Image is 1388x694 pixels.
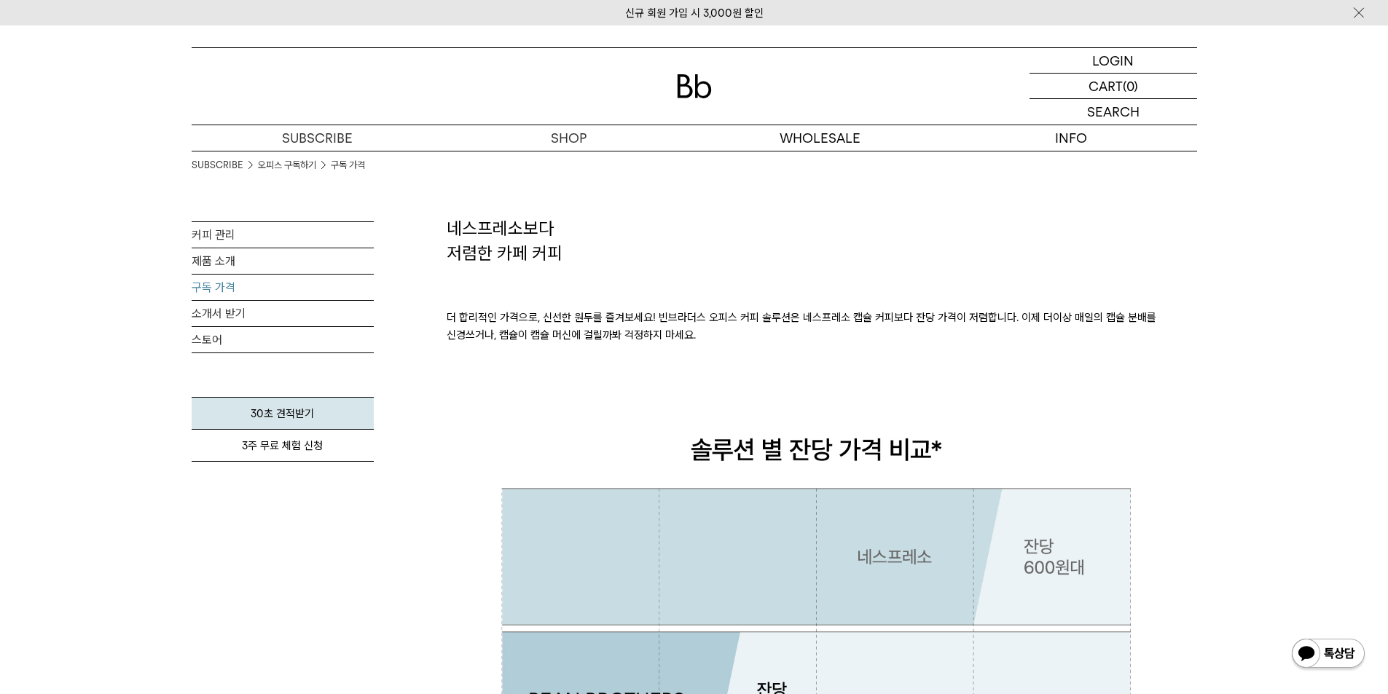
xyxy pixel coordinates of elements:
h2: 네스프레소보다 저렴한 카페 커피 [447,216,1197,265]
a: 스토어 [192,327,374,352]
a: 구독 가격 [331,158,365,173]
a: 30초 견적받기 [192,397,374,430]
img: 카카오톡 채널 1:1 채팅 버튼 [1290,637,1366,672]
a: 커피 관리 [192,222,374,248]
a: SUBSCRIBE [192,125,443,151]
a: 신규 회원 가입 시 3,000원 할인 [625,7,764,20]
p: 더 합리적인 가격으로, 신선한 원두를 즐겨보세요! 빈브라더스 오피스 커피 솔루션은 네스프레소 캡슐 커피보다 잔당 가격이 저렴합니다. 이제 더이상 매일의 캡슐 분배를 신경쓰거나... [447,265,1197,387]
a: 소개서 받기 [192,301,374,326]
p: WHOLESALE [694,125,946,151]
a: CART (0) [1030,74,1197,99]
a: SUBSCRIBE [192,158,243,173]
a: 오피스 구독하기 [258,158,316,173]
p: SEARCH [1087,99,1140,125]
a: 제품 소개 [192,248,374,274]
p: (0) [1123,74,1138,98]
p: LOGIN [1092,48,1134,73]
p: CART [1089,74,1123,98]
p: INFO [946,125,1197,151]
a: 구독 가격 [192,275,374,300]
a: LOGIN [1030,48,1197,74]
img: 로고 [677,74,712,98]
a: SHOP [443,125,694,151]
a: 3주 무료 체험 신청 [192,430,374,462]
